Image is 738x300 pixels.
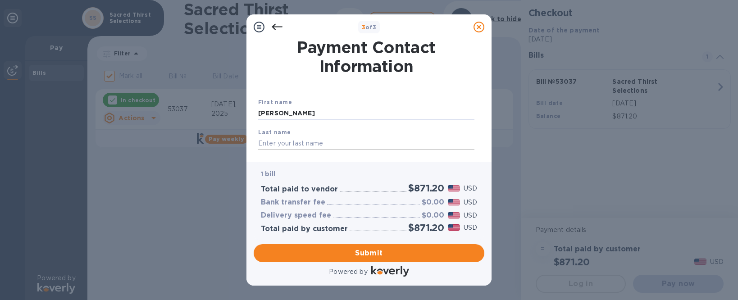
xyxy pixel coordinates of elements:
[362,24,365,31] span: 3
[261,225,348,233] h3: Total paid by customer
[258,129,291,136] b: Last name
[254,244,484,262] button: Submit
[258,136,474,150] input: Enter your last name
[448,185,460,191] img: USD
[261,170,275,177] b: 1 bill
[261,211,331,220] h3: Delivery speed fee
[329,267,367,277] p: Powered by
[261,248,477,259] span: Submit
[464,198,477,207] p: USD
[408,222,444,233] h2: $871.20
[408,182,444,194] h2: $871.20
[258,38,474,76] h1: Payment Contact Information
[261,185,338,194] h3: Total paid to vendor
[362,24,377,31] b: of 3
[422,198,444,207] h3: $0.00
[448,199,460,205] img: USD
[258,107,474,120] input: Enter your first name
[448,212,460,218] img: USD
[261,198,325,207] h3: Bank transfer fee
[258,99,292,105] b: First name
[371,266,409,277] img: Logo
[464,211,477,220] p: USD
[448,224,460,231] img: USD
[464,184,477,193] p: USD
[422,211,444,220] h3: $0.00
[464,223,477,232] p: USD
